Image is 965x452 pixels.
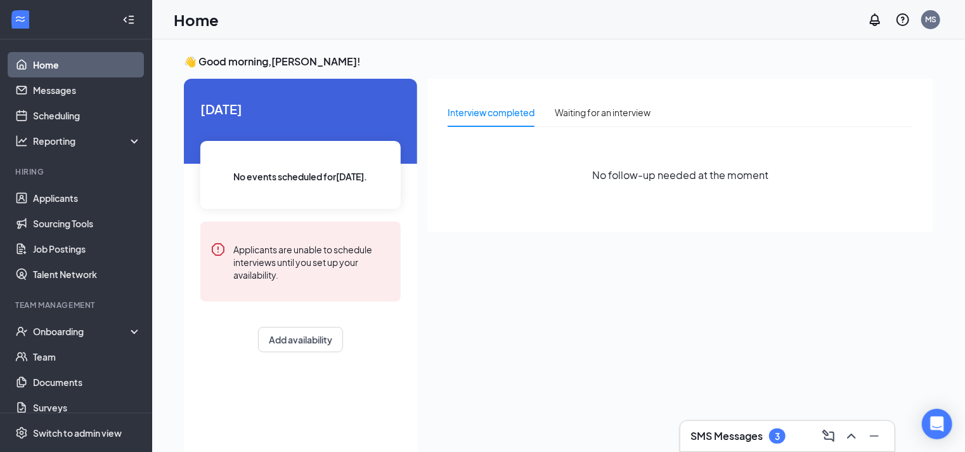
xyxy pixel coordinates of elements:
button: ComposeMessage [819,426,839,446]
div: Hiring [15,166,139,177]
a: Messages [33,77,141,103]
a: Scheduling [33,103,141,128]
div: Waiting for an interview [555,105,651,119]
h1: Home [174,9,219,30]
div: Interview completed [448,105,534,119]
span: No events scheduled for [DATE] . [234,169,368,183]
svg: Minimize [867,429,882,444]
button: ChevronUp [841,426,862,446]
div: Reporting [33,135,142,147]
div: Applicants are unable to schedule interviews until you set up your availability. [233,242,391,281]
svg: UserCheck [15,325,28,338]
svg: Error [210,242,226,257]
div: Team Management [15,300,139,310]
svg: QuestionInfo [895,12,910,27]
a: Applicants [33,185,141,211]
div: 3 [775,431,780,442]
a: Job Postings [33,236,141,262]
button: Add availability [258,327,343,352]
button: Minimize [864,426,884,446]
svg: Collapse [122,13,135,26]
svg: Settings [15,427,28,439]
a: Sourcing Tools [33,211,141,236]
span: No follow-up needed at the moment [592,167,768,183]
div: MS [925,14,936,25]
a: Documents [33,369,141,395]
span: [DATE] [200,99,401,119]
svg: ChevronUp [844,429,859,444]
h3: 👋 Good morning, [PERSON_NAME] ! [184,55,933,69]
div: Open Intercom Messenger [922,409,952,439]
div: Switch to admin view [33,427,122,439]
svg: ComposeMessage [821,429,836,444]
a: Home [33,52,141,77]
h3: SMS Messages [690,429,763,443]
svg: WorkstreamLogo [14,13,27,25]
div: Onboarding [33,325,131,338]
a: Team [33,344,141,369]
a: Surveys [33,395,141,420]
a: Talent Network [33,262,141,287]
svg: Notifications [867,12,883,27]
svg: Analysis [15,135,28,147]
